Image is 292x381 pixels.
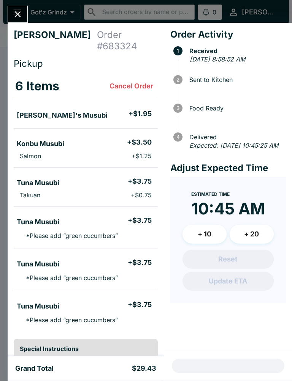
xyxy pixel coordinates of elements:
[128,177,152,186] h5: + $3.75
[170,162,286,174] h4: Adjust Expected Time
[14,29,97,52] h4: [PERSON_NAME]
[17,178,59,187] h5: Tuna Musubi
[20,356,152,363] p: [PERSON_NAME] [PHONE_NUMBER]
[20,152,41,160] p: Salmon
[128,258,152,267] h5: + $3.75
[177,48,179,54] text: 1
[176,105,179,111] text: 3
[17,217,59,227] h5: Tuna Musubi
[15,364,54,373] h5: Grand Total
[14,58,43,69] span: Pickup
[20,274,118,282] p: * Please add “green cucumbers”
[176,134,179,140] text: 4
[189,142,278,149] em: Expected: [DATE] 10:45:25 AM
[106,79,156,94] button: Cancel Order
[17,111,108,120] h5: [PERSON_NAME]'s Musubi
[17,260,59,269] h5: Tuna Musubi
[132,364,156,373] h5: $29.43
[97,29,158,52] h4: Order # 683324
[186,47,286,54] span: Received
[17,302,59,311] h5: Tuna Musubi
[17,139,64,148] h5: Konbu Musubi
[20,191,40,199] p: Takuan
[128,216,152,225] h5: + $3.75
[20,345,152,353] h6: Special Instructions
[132,152,152,160] p: + $1.25
[129,109,152,118] h5: + $1.95
[128,300,152,309] h5: + $3.75
[8,6,27,22] button: Close
[20,232,118,239] p: * Please add “green cucumbers”
[14,72,158,333] table: orders table
[191,191,230,197] span: Estimated Time
[131,191,152,199] p: + $0.75
[186,134,286,140] span: Delivered
[20,316,118,324] p: * Please add “green cucumbers”
[186,105,286,112] span: Food Ready
[15,79,59,94] h3: 6 Items
[186,76,286,83] span: Sent to Kitchen
[170,29,286,40] h4: Order Activity
[230,225,274,244] button: + 20
[191,199,265,219] time: 10:45 AM
[182,225,227,244] button: + 10
[127,138,152,147] h5: + $3.50
[190,55,245,63] em: [DATE] 8:58:52 AM
[176,77,179,83] text: 2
